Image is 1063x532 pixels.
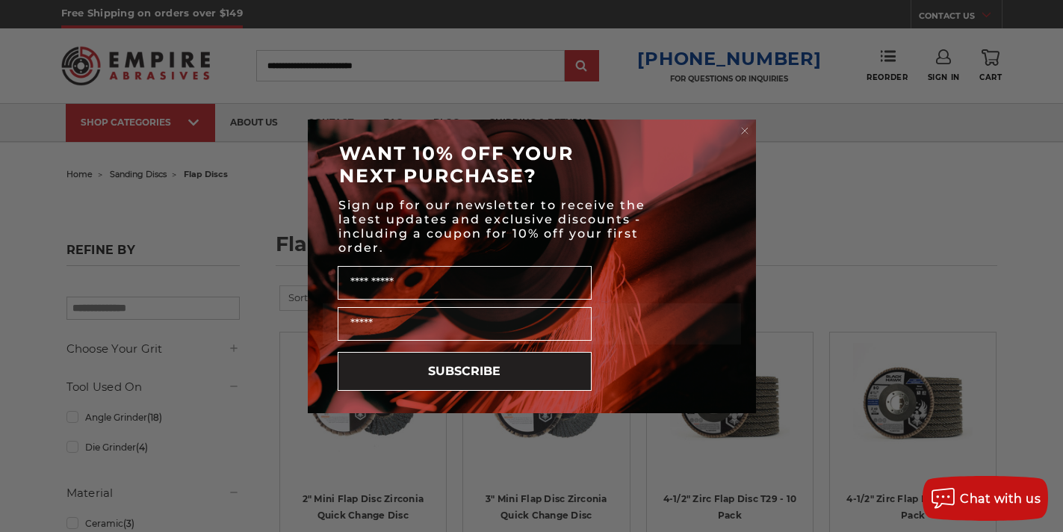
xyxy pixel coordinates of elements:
[737,123,752,138] button: Close dialog
[338,307,592,341] input: Email
[339,142,574,187] span: WANT 10% OFF YOUR NEXT PURCHASE?
[338,198,645,255] span: Sign up for our newsletter to receive the latest updates and exclusive discounts - including a co...
[960,492,1041,506] span: Chat with us
[338,352,592,391] button: SUBSCRIBE
[923,476,1048,521] button: Chat with us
